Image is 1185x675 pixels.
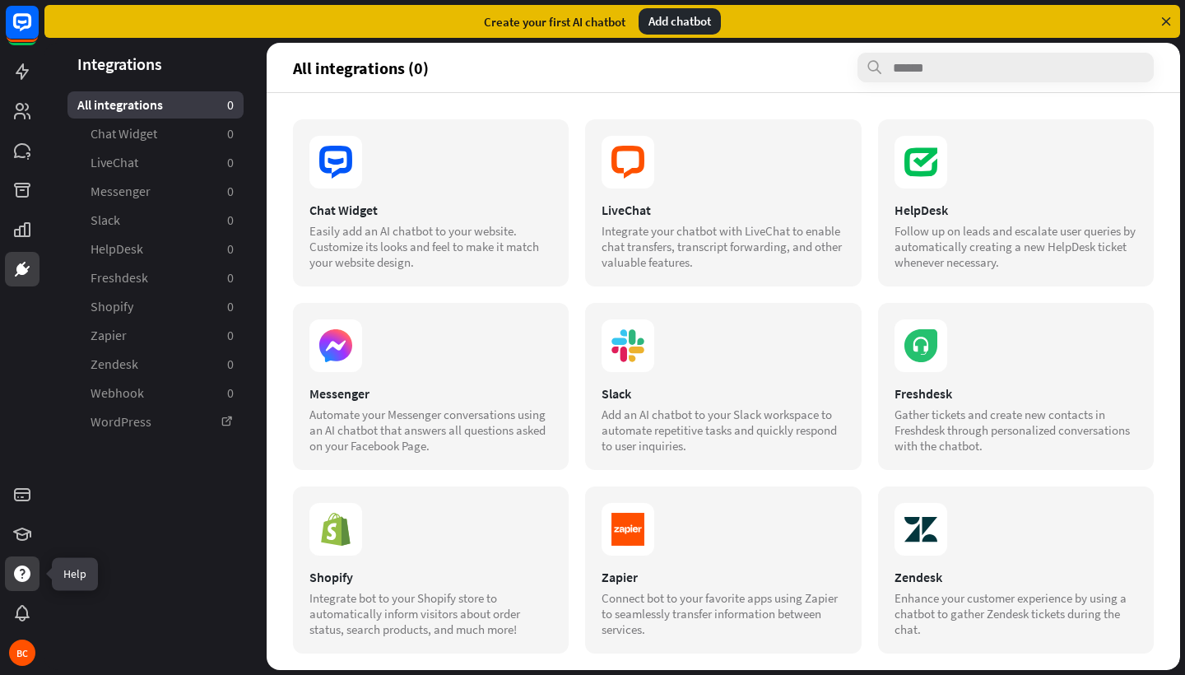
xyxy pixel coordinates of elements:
[227,96,234,114] aside: 0
[484,14,625,30] div: Create your first AI chatbot
[67,322,244,349] a: Zapier 0
[91,269,148,286] span: Freshdesk
[91,125,157,142] span: Chat Widget
[602,223,844,270] div: Integrate your chatbot with LiveChat to enable chat transfers, transcript forwarding, and other v...
[227,240,234,258] aside: 0
[67,351,244,378] a: Zendesk 0
[67,235,244,263] a: HelpDesk 0
[293,53,1154,82] section: All integrations (0)
[227,327,234,344] aside: 0
[309,590,552,637] div: Integrate bot to your Shopify store to automatically inform visitors about order status, search p...
[895,223,1137,270] div: Follow up on leads and escalate user queries by automatically creating a new HelpDesk ticket when...
[67,178,244,205] a: Messenger 0
[227,269,234,286] aside: 0
[67,408,244,435] a: WordPress
[227,183,234,200] aside: 0
[13,7,63,56] button: Open LiveChat chat widget
[44,53,267,75] header: Integrations
[895,407,1137,454] div: Gather tickets and create new contacts in Freshdesk through personalized conversations with the c...
[227,384,234,402] aside: 0
[227,125,234,142] aside: 0
[67,264,244,291] a: Freshdesk 0
[91,183,151,200] span: Messenger
[67,379,244,407] a: Webhook 0
[67,120,244,147] a: Chat Widget 0
[309,569,552,585] div: Shopify
[895,590,1137,637] div: Enhance your customer experience by using a chatbot to gather Zendesk tickets during the chat.
[91,384,144,402] span: Webhook
[309,202,552,218] div: Chat Widget
[639,8,721,35] div: Add chatbot
[67,207,244,234] a: Slack 0
[91,240,143,258] span: HelpDesk
[77,96,163,114] span: All integrations
[602,590,844,637] div: Connect bot to your favorite apps using Zapier to seamlessly transfer information between services.
[602,569,844,585] div: Zapier
[895,385,1137,402] div: Freshdesk
[895,202,1137,218] div: HelpDesk
[227,154,234,171] aside: 0
[9,640,35,666] div: BC
[895,569,1137,585] div: Zendesk
[227,298,234,315] aside: 0
[227,356,234,373] aside: 0
[91,327,127,344] span: Zapier
[91,212,120,229] span: Slack
[309,407,552,454] div: Automate your Messenger conversations using an AI chatbot that answers all questions asked on you...
[67,149,244,176] a: LiveChat 0
[309,223,552,270] div: Easily add an AI chatbot to your website. Customize its looks and feel to make it match your webs...
[91,154,138,171] span: LiveChat
[602,385,844,402] div: Slack
[602,202,844,218] div: LiveChat
[309,385,552,402] div: Messenger
[227,212,234,229] aside: 0
[91,356,138,373] span: Zendesk
[602,407,844,454] div: Add an AI chatbot to your Slack workspace to automate repetitive tasks and quickly respond to use...
[91,298,133,315] span: Shopify
[67,293,244,320] a: Shopify 0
